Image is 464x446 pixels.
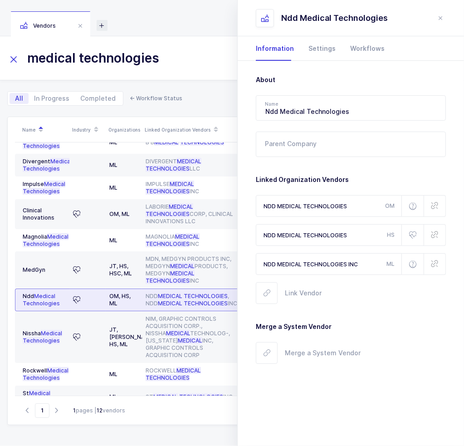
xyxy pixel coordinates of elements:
[146,165,190,172] span: TECHNOLOGIES
[109,293,138,307] div: OM, HS, ML
[23,165,60,172] span: Technologies
[23,367,66,382] div: Rockwell
[170,181,194,187] span: MEDICAL
[180,139,224,146] span: TECHNOLOGIES
[146,277,190,284] span: TECHNOLOGIES
[146,181,238,195] div: IMPULSE INC
[177,158,201,165] span: MEDICAL
[23,181,66,195] div: Impulse
[109,393,138,401] div: ML
[146,315,238,359] div: NIM, GRAPHIC CONTROLS ACQUISITION CORP., NISSHA TECHNOLOG-, [US_STATE] INC, GRAPHIC CONTROLS ACQU...
[146,211,190,217] span: TECHNOLOGIES
[175,233,200,240] span: MEDICAL
[256,132,446,157] input: Parent Company
[256,36,301,61] div: Information
[256,95,446,121] input: Name
[22,122,67,137] div: Name
[256,75,446,84] h3: About
[41,330,62,337] span: Medical
[184,293,228,299] span: TECHNOLOGIES
[109,237,138,244] div: ML
[50,158,72,165] span: Medical
[146,233,238,248] div: MAGNOLIA INC
[80,95,116,102] span: Completed
[23,293,66,307] div: Ndd
[20,22,56,29] span: Vendors
[23,233,66,248] div: Magnolia
[73,407,125,415] div: pages | vendors
[145,122,239,137] div: Linked Organization Vendors
[256,323,332,330] span: Merge a System Vendor
[130,95,182,102] span: ← Workflow Status
[23,188,60,195] span: Technologies
[34,293,55,299] span: Medical
[146,203,238,225] div: LABORIE CORP, CLINICAL INNOVATIONS LLC
[169,203,193,210] span: MEDICAL
[44,181,65,187] span: Medical
[158,300,182,307] span: MEDICAL
[146,139,238,146] div: B B
[109,371,138,378] div: ML
[23,158,66,172] div: Divergent
[170,270,195,277] span: MEDICAL
[285,288,322,298] span: Link Vendor
[23,330,66,344] div: Nissha
[176,367,201,374] span: MEDICAL
[166,330,190,337] span: MEDICAL
[256,176,349,183] span: Linked Organization Vendors
[146,293,238,307] div: NDD , NDD INC
[97,407,103,414] b: 12
[146,374,190,381] span: TECHNOLOGIES
[256,282,322,304] button: Link Vendor
[47,367,68,374] span: Medical
[109,184,138,191] div: ML
[146,367,238,382] div: ROCKWELL
[23,142,60,149] span: Technologies
[23,390,66,404] div: St
[281,13,388,24] div: Ndd Medical Technologies
[109,139,138,146] div: ML
[154,139,179,146] span: MEDICAL
[23,374,60,381] span: Technologies
[184,300,228,307] span: TECHNOLOGIES
[301,36,343,61] div: Settings
[343,36,385,61] div: Workflows
[146,188,190,195] span: TECHNOLOGIES
[146,255,238,284] div: MDN, MEDGYN PRODUCTS INC, MEDGYN PRODUCTS, MEDGYN INC
[29,390,50,397] span: Medical
[387,232,395,239] span: HS
[23,135,66,150] div: B B
[72,122,103,137] div: Industry
[146,393,238,401] div: ST INC
[47,233,68,240] span: Medical
[35,403,49,418] span: Go to
[146,158,238,172] div: DIVERGENT LLC
[386,261,395,268] span: ML
[146,240,190,247] span: TECHNOLOGIES
[23,240,60,247] span: Technologies
[15,95,23,102] span: All
[109,211,138,218] div: OM, ML
[109,162,138,169] div: ML
[179,393,223,400] span: TECHNOLOGIES
[109,263,138,277] div: JT, HS, HSC, ML
[178,337,202,344] span: MEDICAL
[108,126,139,133] div: Organizations
[285,348,361,358] span: Merge a System Vendor
[385,203,395,210] span: OM
[23,207,66,221] div: Clinical Innovations
[23,337,60,344] span: Technologies
[170,263,195,270] span: MEDICAL
[34,95,69,102] span: In Progress
[23,300,60,307] span: Technologies
[435,13,446,24] button: close drawer
[158,293,182,299] span: MEDICAL
[23,266,66,274] div: MedGyn
[73,407,76,414] b: 1
[7,47,392,69] input: Search for Vendors...
[256,342,361,364] button: Merge a System Vendor
[153,393,178,400] span: MEDICAL
[109,326,138,348] div: JT, [PERSON_NAME], HS, ML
